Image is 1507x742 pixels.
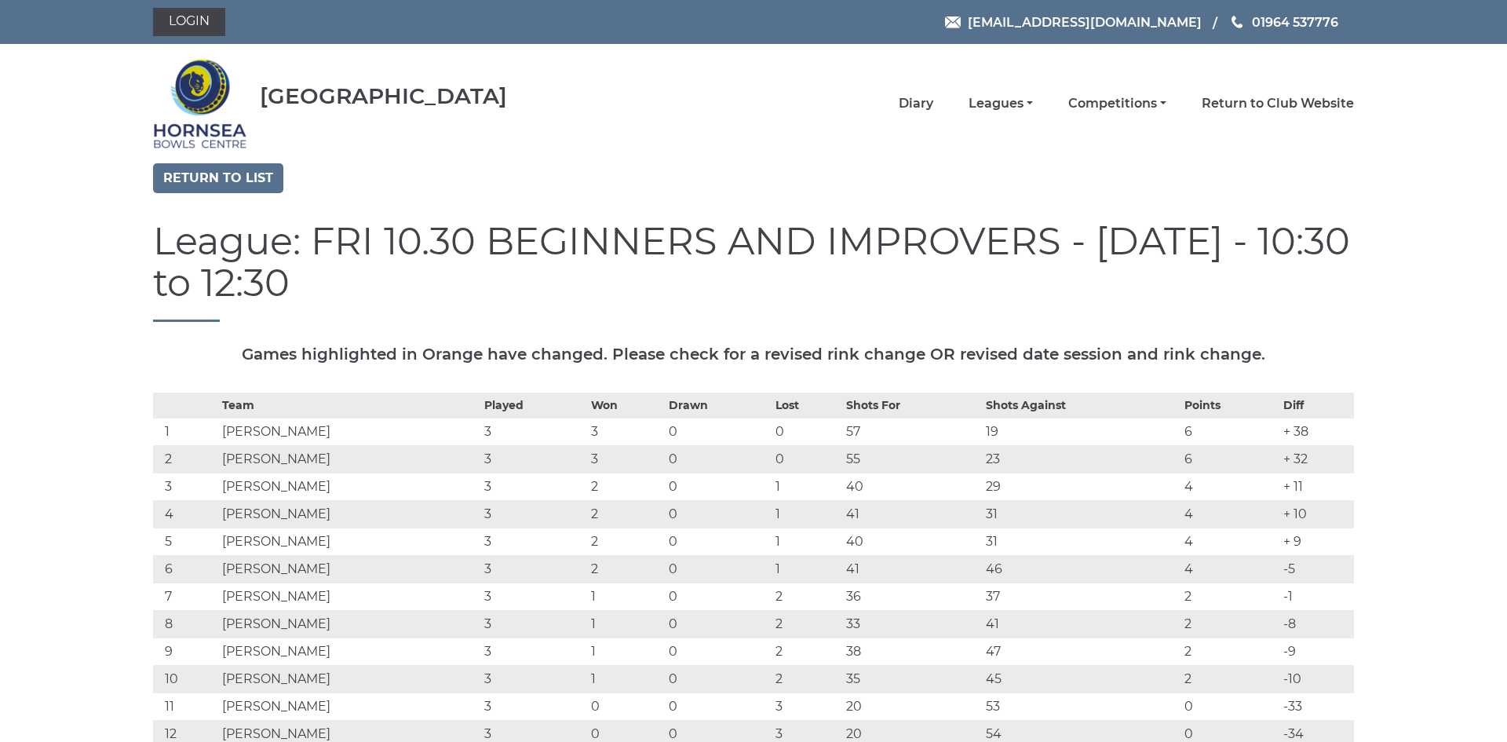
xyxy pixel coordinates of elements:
[982,583,1180,610] td: 37
[480,418,586,445] td: 3
[1229,13,1338,32] a: Phone us 01964 537776
[772,638,842,665] td: 2
[480,393,586,418] th: Played
[1180,555,1279,583] td: 4
[1180,693,1279,720] td: 0
[218,500,480,528] td: [PERSON_NAME]
[665,665,771,693] td: 0
[969,95,1033,112] a: Leagues
[153,610,218,638] td: 8
[772,665,842,693] td: 2
[772,500,842,528] td: 1
[982,393,1180,418] th: Shots Against
[260,84,507,108] div: [GEOGRAPHIC_DATA]
[480,693,586,720] td: 3
[665,418,771,445] td: 0
[1180,473,1279,500] td: 4
[842,665,982,693] td: 35
[1180,445,1279,473] td: 6
[587,418,665,445] td: 3
[587,555,665,583] td: 2
[665,583,771,610] td: 0
[1279,500,1354,528] td: + 10
[153,500,218,528] td: 4
[1279,638,1354,665] td: -9
[218,418,480,445] td: [PERSON_NAME]
[665,555,771,583] td: 0
[1252,14,1338,29] span: 01964 537776
[945,13,1202,32] a: Email [EMAIL_ADDRESS][DOMAIN_NAME]
[772,555,842,583] td: 1
[218,393,480,418] th: Team
[982,610,1180,638] td: 41
[842,393,982,418] th: Shots For
[480,610,586,638] td: 3
[480,638,586,665] td: 3
[842,528,982,555] td: 40
[153,555,218,583] td: 6
[1279,693,1354,720] td: -33
[1279,610,1354,638] td: -8
[1180,583,1279,610] td: 2
[1279,393,1354,418] th: Diff
[665,473,771,500] td: 0
[982,665,1180,693] td: 45
[1279,418,1354,445] td: + 38
[982,638,1180,665] td: 47
[153,418,218,445] td: 1
[772,583,842,610] td: 2
[587,693,665,720] td: 0
[842,555,982,583] td: 41
[153,163,283,193] a: Return to list
[587,445,665,473] td: 3
[480,473,586,500] td: 3
[153,445,218,473] td: 2
[982,445,1180,473] td: 23
[218,610,480,638] td: [PERSON_NAME]
[587,393,665,418] th: Won
[153,49,247,159] img: Hornsea Bowls Centre
[982,418,1180,445] td: 19
[982,473,1180,500] td: 29
[153,693,218,720] td: 11
[587,610,665,638] td: 1
[480,555,586,583] td: 3
[1279,583,1354,610] td: -1
[153,473,218,500] td: 3
[772,693,842,720] td: 3
[480,445,586,473] td: 3
[587,665,665,693] td: 1
[153,8,225,36] a: Login
[1180,610,1279,638] td: 2
[772,393,842,418] th: Lost
[218,555,480,583] td: [PERSON_NAME]
[772,418,842,445] td: 0
[153,528,218,555] td: 5
[842,445,982,473] td: 55
[153,665,218,693] td: 10
[218,473,480,500] td: [PERSON_NAME]
[772,610,842,638] td: 2
[153,583,218,610] td: 7
[772,473,842,500] td: 1
[665,610,771,638] td: 0
[1180,500,1279,528] td: 4
[772,528,842,555] td: 1
[842,638,982,665] td: 38
[218,638,480,665] td: [PERSON_NAME]
[1232,16,1242,28] img: Phone us
[665,638,771,665] td: 0
[665,528,771,555] td: 0
[153,345,1354,363] h5: Games highlighted in Orange have changed. Please check for a revised rink change OR revised date ...
[842,583,982,610] td: 36
[480,500,586,528] td: 3
[153,221,1354,322] h1: League: FRI 10.30 BEGINNERS AND IMPROVERS - [DATE] - 10:30 to 12:30
[842,610,982,638] td: 33
[842,418,982,445] td: 57
[218,693,480,720] td: [PERSON_NAME]
[899,95,933,112] a: Diary
[218,445,480,473] td: [PERSON_NAME]
[1180,665,1279,693] td: 2
[982,693,1180,720] td: 53
[1180,418,1279,445] td: 6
